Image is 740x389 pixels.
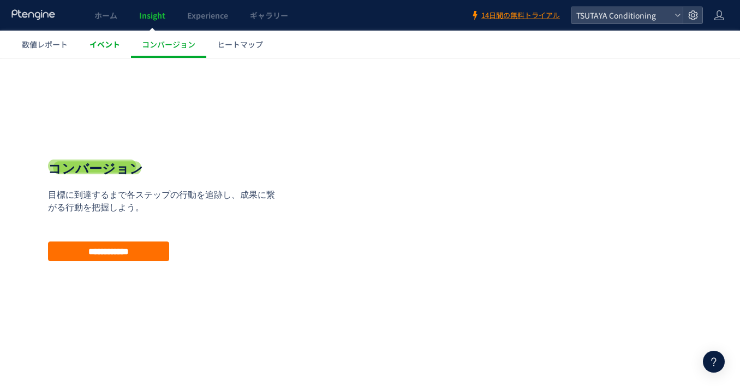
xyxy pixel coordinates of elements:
h1: コンバージョン [48,102,143,120]
span: ギャラリー [250,10,288,21]
span: コンバージョン [142,39,195,50]
span: ホーム [94,10,117,21]
span: 数値レポート [22,39,68,50]
span: 14日間の無料トライアル [481,10,560,21]
span: Experience [187,10,228,21]
span: ヒートマップ [217,39,263,50]
a: 14日間の無料トライアル [470,10,560,21]
span: イベント [89,39,120,50]
span: TSUTAYA Conditioning [573,7,670,23]
span: Insight [139,10,165,21]
p: 目標に到達するまで各ステップの行動を追跡し、成果に繋がる行動を把握しよう。 [48,131,283,156]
